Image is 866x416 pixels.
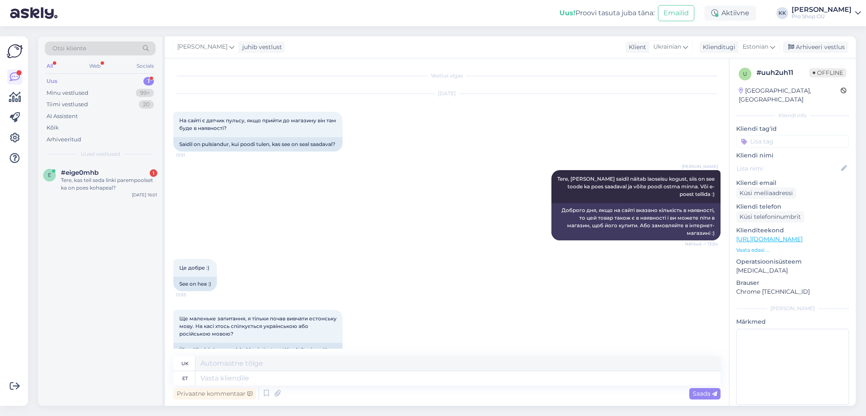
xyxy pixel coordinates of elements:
[7,43,23,59] img: Askly Logo
[792,6,852,13] div: [PERSON_NAME]
[783,41,848,53] div: Arhiveeri vestlus
[81,150,120,158] span: Uued vestlused
[737,164,839,173] input: Lisa nimi
[173,90,721,97] div: [DATE]
[625,43,646,52] div: Klient
[792,13,852,20] div: Pro Shop OÜ
[173,72,721,80] div: Vestlus algas
[792,6,861,20] a: [PERSON_NAME]Pro Shop OÜ
[173,343,343,365] div: Üks väike küsimus veel, hakkasin just eesti keelt õppima. Kas keegi räägib kassas ukraina või ven...
[736,112,849,119] div: Kliendi info
[47,89,88,97] div: Minu vestlused
[736,151,849,160] p: Kliendi nimi
[736,211,804,223] div: Küsi telefoninumbrit
[559,8,655,18] div: Proovi tasuta juba täna:
[736,287,849,296] p: Chrome [TECHNICAL_ID]
[182,371,188,386] div: et
[179,315,338,337] span: Ще маленьке запитання, я тільки почав вивчати естонську мову. На касі хтось спілкується українськ...
[173,277,217,291] div: See on hea :)
[685,241,718,247] span: Nähtud ✓ 13:54
[551,203,721,240] div: Доброго дня, якщо на сайті вказано кількість в наявності, то цей товар також є в наявності і ви м...
[736,179,849,187] p: Kliendi email
[736,266,849,275] p: [MEDICAL_DATA]
[736,317,849,326] p: Märkmed
[736,246,849,254] p: Vaata edasi ...
[132,192,157,198] div: [DATE] 16:01
[682,163,718,170] span: [PERSON_NAME]
[179,264,209,271] span: Це добре :)
[693,390,717,397] span: Saada
[736,257,849,266] p: Operatsioonisüsteem
[47,135,81,144] div: Arhiveeritud
[177,42,227,52] span: [PERSON_NAME]
[809,68,847,77] span: Offline
[557,176,716,197] span: Tere, [PERSON_NAME] saidil näitab laoseisu kogust, siis on see toode ka poes saadaval ja võite po...
[173,388,256,399] div: Privaatne kommentaar
[743,42,768,52] span: Estonian
[61,169,99,176] span: #eige0mhb
[47,77,58,85] div: Uus
[88,61,102,72] div: Web
[61,176,157,192] div: Tere, kas teil seda linki parempoolset ka on poes kohapeal?
[47,124,59,132] div: Kõik
[736,226,849,235] p: Klienditeekond
[173,137,343,152] div: Saidil on pulsiandur, kui poodi tulen, kas see on seal saadaval?
[704,6,756,21] div: Aktiivne
[150,169,157,177] div: 1
[181,356,189,371] div: uk
[47,112,78,121] div: AI Assistent
[136,89,154,97] div: 99+
[239,43,282,52] div: juhib vestlust
[658,5,694,21] button: Emailid
[776,7,788,19] div: KK
[559,9,576,17] b: Uus!
[48,172,51,178] span: e
[736,235,803,243] a: [URL][DOMAIN_NAME]
[736,124,849,133] p: Kliendi tag'id
[45,61,55,72] div: All
[736,187,796,199] div: Küsi meiliaadressi
[736,278,849,287] p: Brauser
[179,117,337,131] span: На сайті є датчик пульсу, якщо прийти до магазину він там буде в наявності?
[739,86,841,104] div: [GEOGRAPHIC_DATA], [GEOGRAPHIC_DATA]
[47,100,88,109] div: Tiimi vestlused
[139,100,154,109] div: 20
[736,135,849,148] input: Lisa tag
[176,152,208,158] span: 13:51
[135,61,156,72] div: Socials
[756,68,809,78] div: # uuh2uh11
[743,71,747,77] span: u
[52,44,86,53] span: Otsi kliente
[143,77,154,85] div: 1
[699,43,735,52] div: Klienditugi
[653,42,681,52] span: Ukrainian
[176,292,208,298] span: 13:55
[736,202,849,211] p: Kliendi telefon
[736,305,849,312] div: [PERSON_NAME]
